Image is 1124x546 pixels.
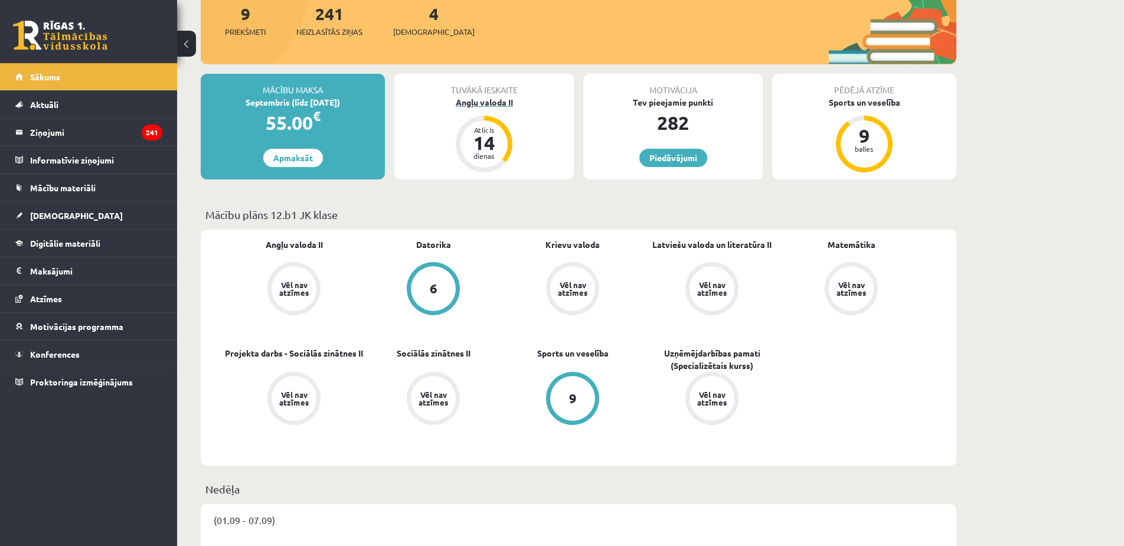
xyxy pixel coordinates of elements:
[225,3,266,38] a: 9Priekšmeti
[15,91,162,118] a: Aktuāli
[201,109,385,137] div: 55.00
[224,372,364,427] a: Vēl nav atzīmes
[364,372,503,427] a: Vēl nav atzīmes
[30,238,100,249] span: Digitālie materiāli
[545,238,600,251] a: Krievu valoda
[583,96,763,109] div: Tev pieejamie punkti
[201,96,385,109] div: Septembris (līdz [DATE])
[652,238,772,251] a: Latviešu valoda un literatūra II
[205,207,952,223] p: Mācību plāns 12.b1 JK klase
[416,238,451,251] a: Datorika
[782,262,921,318] a: Vēl nav atzīmes
[639,149,707,167] a: Piedāvājumi
[15,119,162,146] a: Ziņojumi241
[569,392,577,405] div: 9
[503,262,642,318] a: Vēl nav atzīmes
[277,391,311,406] div: Vēl nav atzīmes
[847,126,882,145] div: 9
[397,347,470,359] a: Sociālās zinātnes II
[772,96,956,174] a: Sports un veselība 9 balles
[15,341,162,368] a: Konferences
[15,368,162,395] a: Proktoringa izmēģinājums
[695,391,728,406] div: Vēl nav atzīmes
[772,96,956,109] div: Sports un veselība
[15,202,162,229] a: [DEMOGRAPHIC_DATA]
[30,119,162,146] legend: Ziņojumi
[30,146,162,174] legend: Informatīvie ziņojumi
[13,21,107,50] a: Rīgas 1. Tālmācības vidusskola
[466,133,502,152] div: 14
[30,71,60,82] span: Sākums
[142,125,162,140] i: 241
[364,262,503,318] a: 6
[642,262,782,318] a: Vēl nav atzīmes
[296,26,362,38] span: Neizlasītās ziņas
[201,74,385,96] div: Mācību maksa
[30,293,62,304] span: Atzīmes
[466,126,502,133] div: Atlicis
[15,285,162,312] a: Atzīmes
[503,372,642,427] a: 9
[15,257,162,285] a: Maksājumi
[30,210,123,221] span: [DEMOGRAPHIC_DATA]
[296,3,362,38] a: 241Neizlasītās ziņas
[15,146,162,174] a: Informatīvie ziņojumi
[201,504,956,536] div: (01.09 - 07.09)
[695,281,728,296] div: Vēl nav atzīmes
[225,347,363,359] a: Projekta darbs - Sociālās zinātnes II
[30,321,123,332] span: Motivācijas programma
[277,281,311,296] div: Vēl nav atzīmes
[583,109,763,137] div: 282
[835,281,868,296] div: Vēl nav atzīmes
[266,238,323,251] a: Angļu valoda II
[15,230,162,257] a: Digitālie materiāli
[224,262,364,318] a: Vēl nav atzīmes
[537,347,609,359] a: Sports un veselība
[30,377,133,387] span: Proktoringa izmēģinājums
[466,152,502,159] div: dienas
[15,174,162,201] a: Mācību materiāli
[30,349,80,359] span: Konferences
[205,481,952,497] p: Nedēļa
[15,63,162,90] a: Sākums
[394,74,574,96] div: Tuvākā ieskaite
[394,96,574,174] a: Angļu valoda II Atlicis 14 dienas
[556,281,589,296] div: Vēl nav atzīmes
[847,145,882,152] div: balles
[30,182,96,193] span: Mācību materiāli
[417,391,450,406] div: Vēl nav atzīmes
[772,74,956,96] div: Pēdējā atzīme
[15,313,162,340] a: Motivācijas programma
[393,3,475,38] a: 4[DEMOGRAPHIC_DATA]
[313,107,321,125] span: €
[393,26,475,38] span: [DEMOGRAPHIC_DATA]
[642,372,782,427] a: Vēl nav atzīmes
[30,257,162,285] legend: Maksājumi
[642,347,782,372] a: Uzņēmējdarbības pamati (Specializētais kurss)
[394,96,574,109] div: Angļu valoda II
[225,26,266,38] span: Priekšmeti
[583,74,763,96] div: Motivācija
[263,149,323,167] a: Apmaksāt
[430,282,437,295] div: 6
[30,99,58,110] span: Aktuāli
[828,238,875,251] a: Matemātika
